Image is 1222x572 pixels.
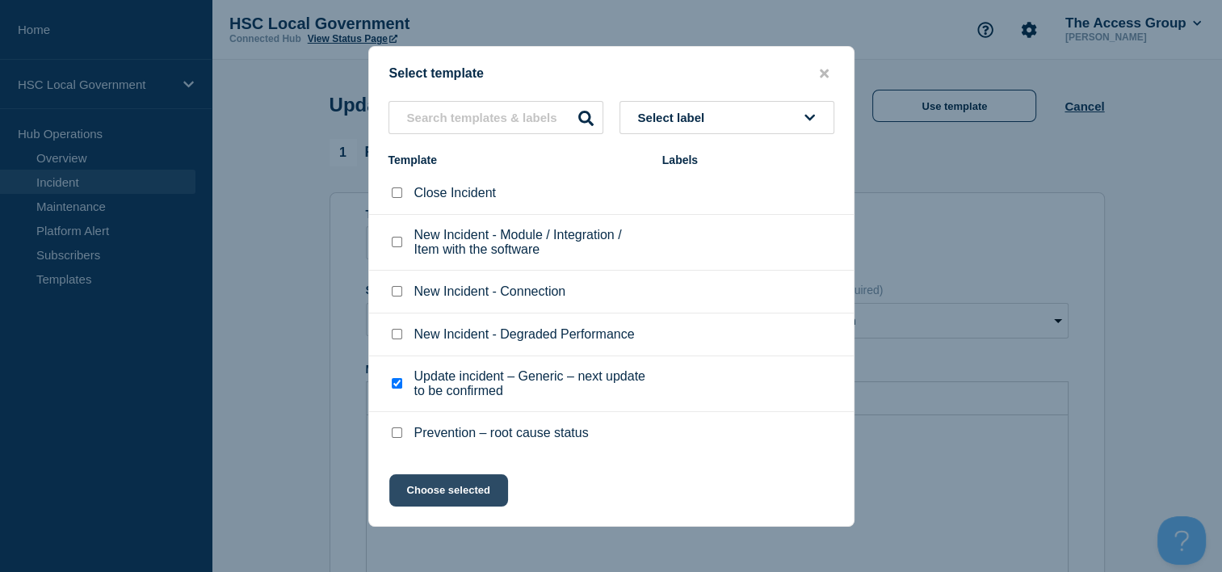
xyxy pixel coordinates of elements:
div: Labels [662,154,834,166]
input: Prevention – root cause status checkbox [392,427,402,438]
input: New Incident - Connection checkbox [392,286,402,297]
span: Select label [638,111,712,124]
p: Close Incident [414,186,496,200]
p: Update incident – Generic – next update to be confirmed [414,369,646,398]
div: Template [388,154,646,166]
button: close button [815,66,834,82]
div: Select template [369,66,854,82]
p: New Incident - Module / Integration / Item with the software [414,228,646,257]
input: New Incident - Module / Integration / Item with the software checkbox [392,237,402,247]
input: Close Incident checkbox [392,187,402,198]
input: New Incident - Degraded Performance checkbox [392,329,402,339]
p: New Incident - Degraded Performance [414,327,635,342]
input: Search templates & labels [388,101,603,134]
input: Update incident – Generic – next update to be confirmed checkbox [392,378,402,389]
p: New Incident - Connection [414,284,566,299]
p: Prevention – root cause status [414,426,589,440]
button: Select label [619,101,834,134]
button: Choose selected [389,474,508,507]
